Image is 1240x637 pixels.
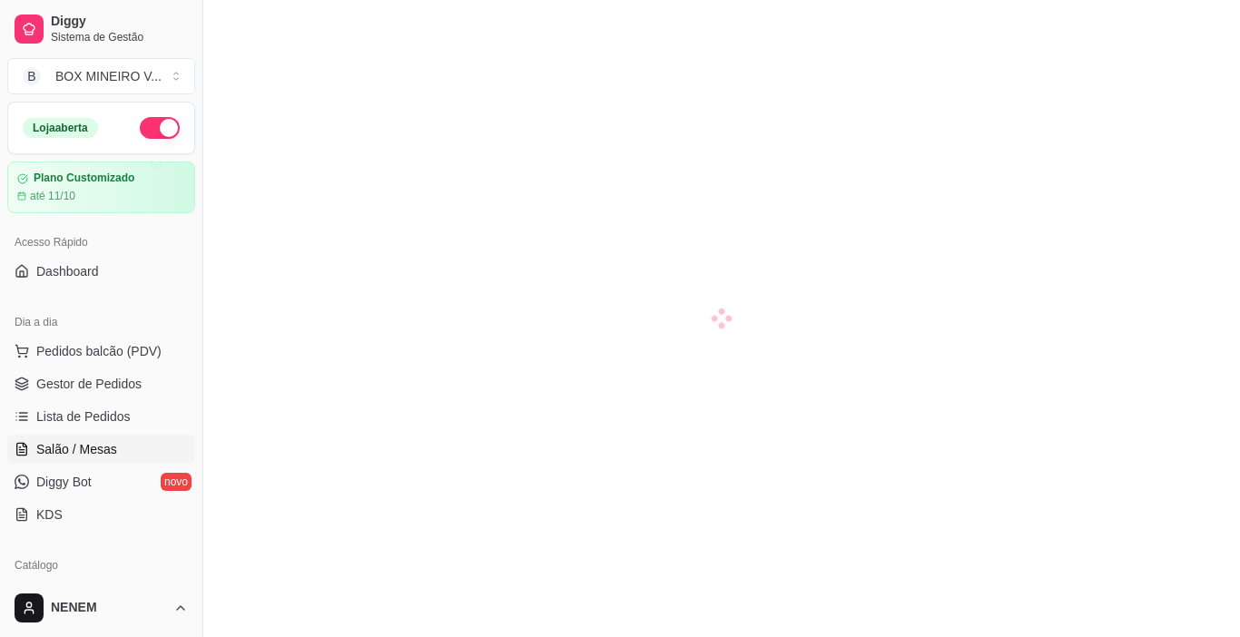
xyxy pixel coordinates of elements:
span: Diggy [51,14,188,30]
a: Dashboard [7,257,195,286]
span: Dashboard [36,262,99,280]
span: Sistema de Gestão [51,30,188,44]
article: até 11/10 [30,189,75,203]
div: BOX MINEIRO V ... [55,67,162,85]
span: KDS [36,505,63,524]
span: Salão / Mesas [36,440,117,458]
span: NENEM [51,600,166,616]
button: NENEM [7,586,195,630]
button: Pedidos balcão (PDV) [7,337,195,366]
span: B [23,67,41,85]
article: Plano Customizado [34,171,134,185]
a: DiggySistema de Gestão [7,7,195,51]
span: Diggy Bot [36,473,92,491]
span: Pedidos balcão (PDV) [36,342,162,360]
a: Lista de Pedidos [7,402,195,431]
a: Salão / Mesas [7,435,195,464]
div: Acesso Rápido [7,228,195,257]
div: Catálogo [7,551,195,580]
span: Gestor de Pedidos [36,375,142,393]
a: Gestor de Pedidos [7,369,195,398]
a: Plano Customizadoaté 11/10 [7,162,195,213]
a: KDS [7,500,195,529]
div: Loja aberta [23,118,98,138]
span: Lista de Pedidos [36,407,131,426]
a: Diggy Botnovo [7,467,195,496]
button: Select a team [7,58,195,94]
div: Dia a dia [7,308,195,337]
button: Alterar Status [140,117,180,139]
